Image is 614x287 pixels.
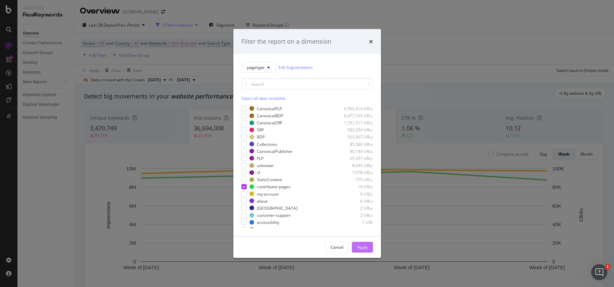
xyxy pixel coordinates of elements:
[257,163,274,168] div: unknown
[257,120,282,126] div: CanonicalSRP
[257,191,279,197] div: my-account
[257,219,279,225] div: accessibility
[257,155,264,161] div: PLP
[340,219,373,225] div: 1 URL
[357,244,368,250] div: Apply
[340,141,373,147] div: 85,580 URLs
[340,113,373,119] div: 6,477,103 URLs
[340,198,373,204] div: 6 URLs
[340,170,373,175] div: 7,078 URLs
[340,184,373,190] div: 14 URLs
[369,37,373,46] div: times
[591,264,607,280] iframe: Intercom live chat
[257,127,264,133] div: SRP
[241,62,276,73] button: pagetype
[340,227,373,232] div: 1 URL
[241,95,373,101] div: Select all data available
[340,212,373,218] div: 2 URLs
[257,212,290,218] div: customer-support
[257,184,290,190] div: contributor-pages
[340,127,373,133] div: 582,354 URLs
[241,37,331,46] div: Filter the report on a dimension
[331,244,343,250] div: Cancel
[257,148,293,154] div: CanonicalPublisher
[352,242,373,252] button: Apply
[257,141,277,147] div: Collections
[340,148,373,154] div: 80,744 URLs
[257,134,265,140] div: BDP
[257,205,297,211] div: [GEOGRAPHIC_DATA]
[278,64,313,71] a: Edit Segmentation
[340,106,373,111] div: 6,503,414 URLs
[257,177,282,182] div: StaticContent
[340,205,373,211] div: 2 URLs
[233,29,381,258] div: modal
[257,170,260,175] div: sf
[241,78,373,90] input: Search
[247,65,265,70] span: pagetype
[325,242,349,252] button: Cancel
[340,163,373,168] div: 8,945 URLs
[257,106,282,111] div: CanonicalPLP
[340,134,373,140] div: 523,907 URLs
[340,177,373,182] div: 775 URLs
[257,227,280,232] div: associations
[340,191,373,197] div: 9 URLs
[605,264,610,270] span: 1
[257,113,283,119] div: CanonicalBDP
[340,155,373,161] div: 25,357 URLs
[257,198,268,204] div: about
[340,120,373,126] div: 1,751,317 URLs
